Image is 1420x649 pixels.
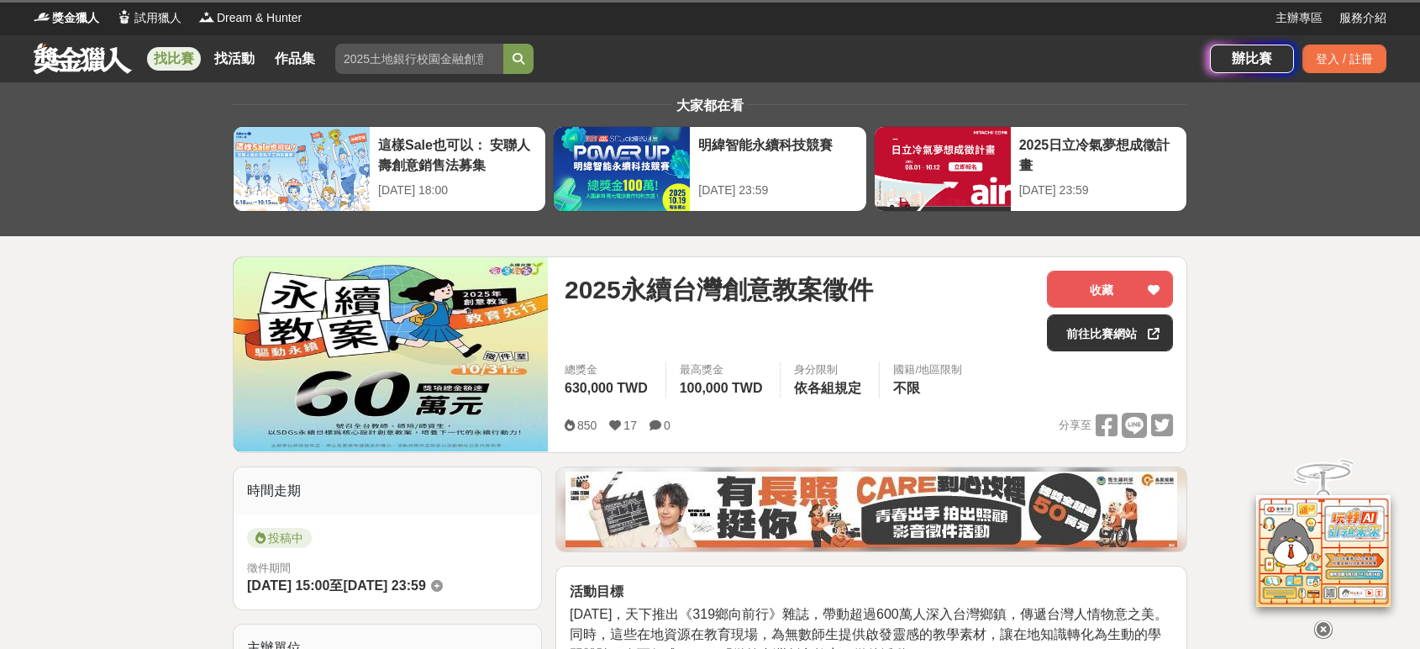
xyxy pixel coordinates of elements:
span: 0 [664,419,671,432]
span: 2025永續台灣創意教案徵件 [565,271,873,309]
div: [DATE] 23:59 [698,182,857,199]
span: 至 [329,578,343,593]
span: 100,000 TWD [680,381,763,395]
div: 明緯智能永續科技競賽 [698,135,857,173]
span: Dream & Hunter [217,9,302,27]
span: 投稿中 [247,528,312,548]
span: 17 [623,419,637,432]
span: 獎金獵人 [52,9,99,27]
a: 作品集 [268,47,322,71]
a: Logo試用獵人 [116,9,181,27]
input: 2025土地銀行校園金融創意挑戰賽：從你出發 開啟智慧金融新頁 [335,44,503,74]
span: 最高獎金 [680,361,767,378]
div: 時間走期 [234,467,541,514]
div: 身分限制 [794,361,865,378]
img: Cover Image [234,257,548,451]
img: d2146d9a-e6f6-4337-9592-8cefde37ba6b.png [1256,495,1391,607]
a: LogoDream & Hunter [198,9,302,27]
span: 630,000 TWD [565,381,648,395]
span: 依各組規定 [794,381,861,395]
img: Logo [198,8,215,25]
span: 850 [577,419,597,432]
a: 服務介紹 [1339,9,1386,27]
img: Logo [116,8,133,25]
a: 找比賽 [147,47,201,71]
span: 不限 [893,381,920,395]
span: [DATE] 23:59 [343,578,425,593]
a: 2025日立冷氣夢想成徵計畫[DATE] 23:59 [874,126,1187,212]
img: Logo [34,8,50,25]
a: 找活動 [208,47,261,71]
span: [DATE] 15:00 [247,578,329,593]
a: 前往比賽網站 [1047,314,1173,351]
a: 明緯智能永續科技競賽[DATE] 23:59 [553,126,866,212]
div: 這樣Sale也可以： 安聯人壽創意銷售法募集 [378,135,537,173]
div: [DATE] 18:00 [378,182,537,199]
a: 這樣Sale也可以： 安聯人壽創意銷售法募集[DATE] 18:00 [233,126,546,212]
a: 主辦專區 [1275,9,1323,27]
a: 辦比賽 [1210,45,1294,73]
span: 分享至 [1059,413,1091,438]
span: 總獎金 [565,361,652,378]
span: 試用獵人 [134,9,181,27]
div: [DATE] 23:59 [1019,182,1178,199]
div: 2025日立冷氣夢想成徵計畫 [1019,135,1178,173]
div: 國籍/地區限制 [893,361,962,378]
img: 35ad34ac-3361-4bcf-919e-8d747461931d.jpg [565,472,1177,547]
a: Logo獎金獵人 [34,9,99,27]
span: 大家都在看 [672,98,748,113]
button: 收藏 [1047,271,1173,308]
span: 徵件期間 [247,562,291,574]
div: 登入 / 註冊 [1302,45,1386,73]
strong: 活動目標 [570,584,623,599]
